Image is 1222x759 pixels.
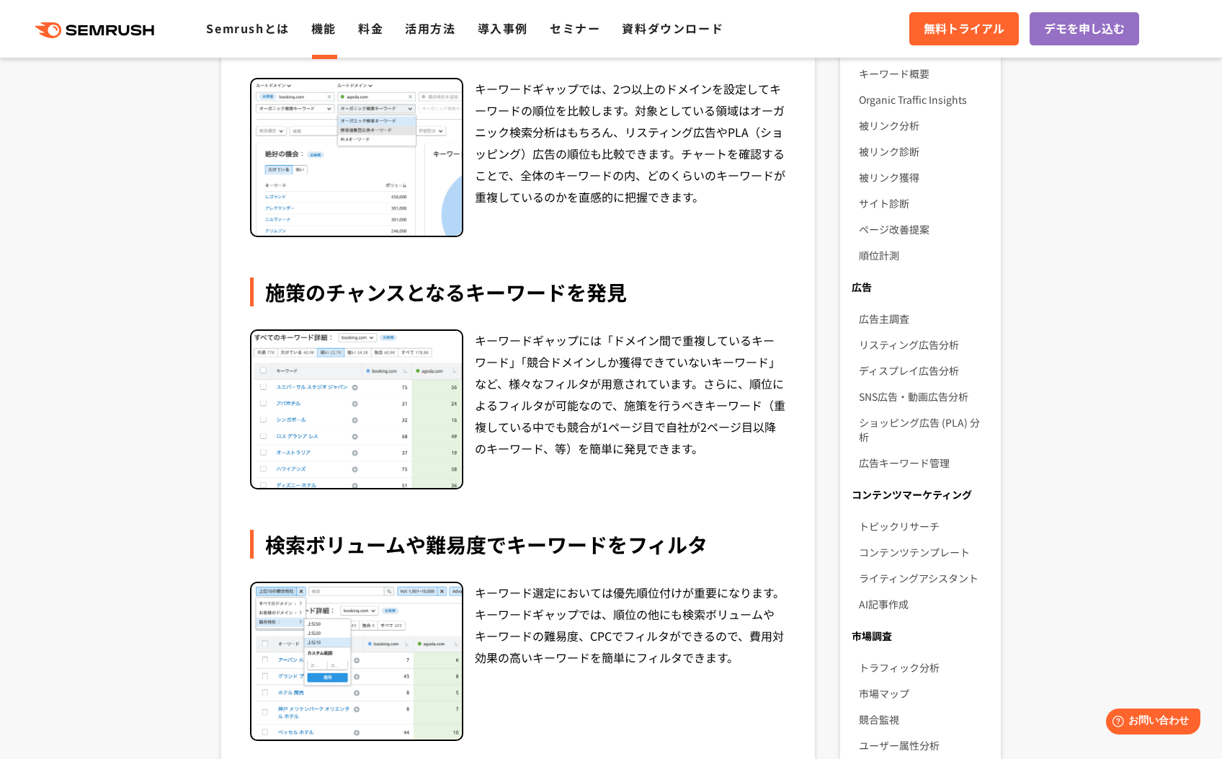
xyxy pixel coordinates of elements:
[859,61,989,86] a: キーワード概要
[924,19,1004,38] span: 無料トライアル
[859,358,989,383] a: ディスプレイ広告分析
[475,582,786,742] div: キーワード選定においては優先順位付けが重要になります。キーワードギャップでは、順位の他にも検索ボリュームやキーワードの難易度、CPCでフィルタができるので、費用対効果の高いキーワードを簡単にフィ...
[859,242,989,268] a: 順位計測
[859,539,989,565] a: コンテンツテンプレート
[251,583,462,740] img: キーワード比較 順位フィルタ
[859,138,989,164] a: 被リンク診断
[859,216,989,242] a: ページ改善提案
[859,306,989,332] a: 広告主調査
[840,274,1001,300] div: 広告
[859,409,989,450] a: ショッピング広告 (PLA) 分析
[206,19,289,37] a: Semrushとは
[859,190,989,216] a: サイト診断
[840,481,1001,507] div: コンテンツマーケティング
[859,591,989,617] a: AI記事作成
[909,12,1019,45] a: 無料トライアル
[475,78,786,238] div: キーワードギャップでは、2つ以上のドメインを設定してキーワードの順位を比較します。対象としている領域はオーガニック検索分析はもちろん、リスティング広告やPLA（ショッピング）広告の順位も比較でき...
[1094,703,1206,743] iframe: Help widget launcher
[859,680,989,706] a: 市場マップ
[859,654,989,680] a: トラフィック分析
[475,329,786,489] div: キーワードギャップには「ドメイン間で重複しているキーワード」「競合ドメインしか獲得できていないキーワード」など、様々なフィルタが用意されています。さらに、順位によるフィルタが可能なので、施策を行...
[859,86,989,112] a: Organic Traffic Insights
[859,112,989,138] a: 被リンク分析
[859,383,989,409] a: SNS広告・動画広告分析
[1044,19,1125,38] span: デモを申し込む
[405,19,455,37] a: 活用方法
[859,332,989,358] a: リスティング広告分析
[622,19,723,37] a: 資料ダウンロード
[358,19,383,37] a: 料金
[859,513,989,539] a: トピックリサーチ
[250,278,786,306] div: 施策のチャンスとなるキーワードを発見
[311,19,336,37] a: 機能
[840,623,1001,649] div: 市場調査
[859,450,989,476] a: 広告キーワード管理
[550,19,600,37] a: セミナー
[251,331,462,488] img: キーワード比較 自社が弱いキーワード
[859,565,989,591] a: ライティングアシスタント
[859,164,989,190] a: 被リンク獲得
[1030,12,1139,45] a: デモを申し込む
[478,19,528,37] a: 導入事例
[250,530,786,559] div: 検索ボリュームや難易度でキーワードをフィルタ
[859,706,989,732] a: 競合監視
[251,79,462,236] img: キーワード比較 オーガニック検索 PPC
[859,732,989,758] a: ユーザー属性分析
